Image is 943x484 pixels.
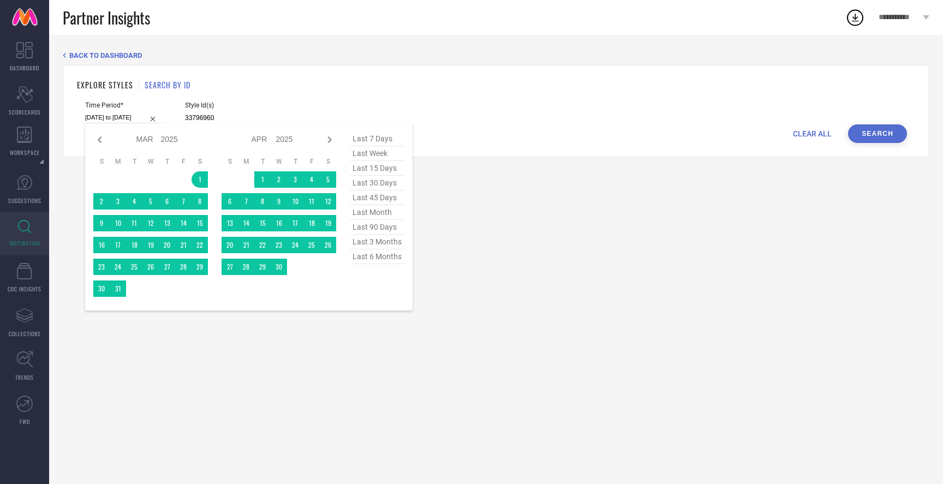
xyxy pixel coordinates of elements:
[222,215,238,231] td: Sun Apr 13 2025
[222,237,238,253] td: Sun Apr 20 2025
[192,237,208,253] td: Sat Mar 22 2025
[142,157,159,166] th: Wednesday
[350,235,404,249] span: last 3 months
[192,259,208,275] td: Sat Mar 29 2025
[8,285,41,293] span: CDC INSIGHTS
[350,161,404,176] span: last 15 days
[175,237,192,253] td: Fri Mar 21 2025
[222,193,238,210] td: Sun Apr 06 2025
[350,220,404,235] span: last 90 days
[271,171,287,188] td: Wed Apr 02 2025
[303,157,320,166] th: Friday
[254,259,271,275] td: Tue Apr 29 2025
[185,112,343,124] input: Enter comma separated style ids e.g. 12345, 67890
[63,7,150,29] span: Partner Insights
[175,259,192,275] td: Fri Mar 28 2025
[848,124,907,143] button: Search
[287,157,303,166] th: Thursday
[271,157,287,166] th: Wednesday
[110,157,126,166] th: Monday
[15,373,34,381] span: TRENDS
[287,237,303,253] td: Thu Apr 24 2025
[350,176,404,190] span: last 30 days
[350,132,404,146] span: last 7 days
[222,259,238,275] td: Sun Apr 27 2025
[222,157,238,166] th: Sunday
[320,215,336,231] td: Sat Apr 19 2025
[320,157,336,166] th: Saturday
[10,148,40,157] span: WORKSPACE
[238,193,254,210] td: Mon Apr 07 2025
[350,190,404,205] span: last 45 days
[320,193,336,210] td: Sat Apr 12 2025
[126,237,142,253] td: Tue Mar 18 2025
[110,193,126,210] td: Mon Mar 03 2025
[93,280,110,297] td: Sun Mar 30 2025
[350,146,404,161] span: last week
[126,259,142,275] td: Tue Mar 25 2025
[126,193,142,210] td: Tue Mar 04 2025
[159,237,175,253] td: Thu Mar 20 2025
[93,237,110,253] td: Sun Mar 16 2025
[350,205,404,220] span: last month
[303,237,320,253] td: Fri Apr 25 2025
[238,259,254,275] td: Mon Apr 28 2025
[271,259,287,275] td: Wed Apr 30 2025
[9,330,41,338] span: COLLECTIONS
[254,215,271,231] td: Tue Apr 15 2025
[271,215,287,231] td: Wed Apr 16 2025
[110,259,126,275] td: Mon Mar 24 2025
[238,157,254,166] th: Monday
[142,237,159,253] td: Wed Mar 19 2025
[69,51,142,59] span: BACK TO DASHBOARD
[110,237,126,253] td: Mon Mar 17 2025
[323,133,336,146] div: Next month
[238,215,254,231] td: Mon Apr 14 2025
[271,237,287,253] td: Wed Apr 23 2025
[303,171,320,188] td: Fri Apr 04 2025
[287,171,303,188] td: Thu Apr 03 2025
[142,259,159,275] td: Wed Mar 26 2025
[85,112,160,123] input: Select time period
[185,101,343,109] span: Style Id(s)
[350,249,404,264] span: last 6 months
[159,157,175,166] th: Thursday
[159,259,175,275] td: Thu Mar 27 2025
[175,157,192,166] th: Friday
[63,51,929,59] div: Back TO Dashboard
[320,237,336,253] td: Sat Apr 26 2025
[142,193,159,210] td: Wed Mar 05 2025
[287,215,303,231] td: Thu Apr 17 2025
[93,215,110,231] td: Sun Mar 09 2025
[85,101,160,109] span: Time Period*
[271,193,287,210] td: Wed Apr 09 2025
[793,129,832,138] span: CLEAR ALL
[8,196,41,205] span: SUGGESTIONS
[192,157,208,166] th: Saturday
[93,157,110,166] th: Sunday
[320,171,336,188] td: Sat Apr 05 2025
[303,215,320,231] td: Fri Apr 18 2025
[145,79,190,91] h1: SEARCH BY ID
[175,215,192,231] td: Fri Mar 14 2025
[238,237,254,253] td: Mon Apr 21 2025
[20,417,30,426] span: FWD
[142,215,159,231] td: Wed Mar 12 2025
[110,215,126,231] td: Mon Mar 10 2025
[254,171,271,188] td: Tue Apr 01 2025
[126,157,142,166] th: Tuesday
[93,133,106,146] div: Previous month
[159,193,175,210] td: Thu Mar 06 2025
[845,8,865,27] div: Open download list
[159,215,175,231] td: Thu Mar 13 2025
[110,280,126,297] td: Mon Mar 31 2025
[9,108,41,116] span: SCORECARDS
[9,239,40,247] span: INSPIRATION
[254,193,271,210] td: Tue Apr 08 2025
[175,193,192,210] td: Fri Mar 07 2025
[287,193,303,210] td: Thu Apr 10 2025
[10,64,39,72] span: DASHBOARD
[192,193,208,210] td: Sat Mar 08 2025
[77,79,133,91] h1: EXPLORE STYLES
[93,259,110,275] td: Sun Mar 23 2025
